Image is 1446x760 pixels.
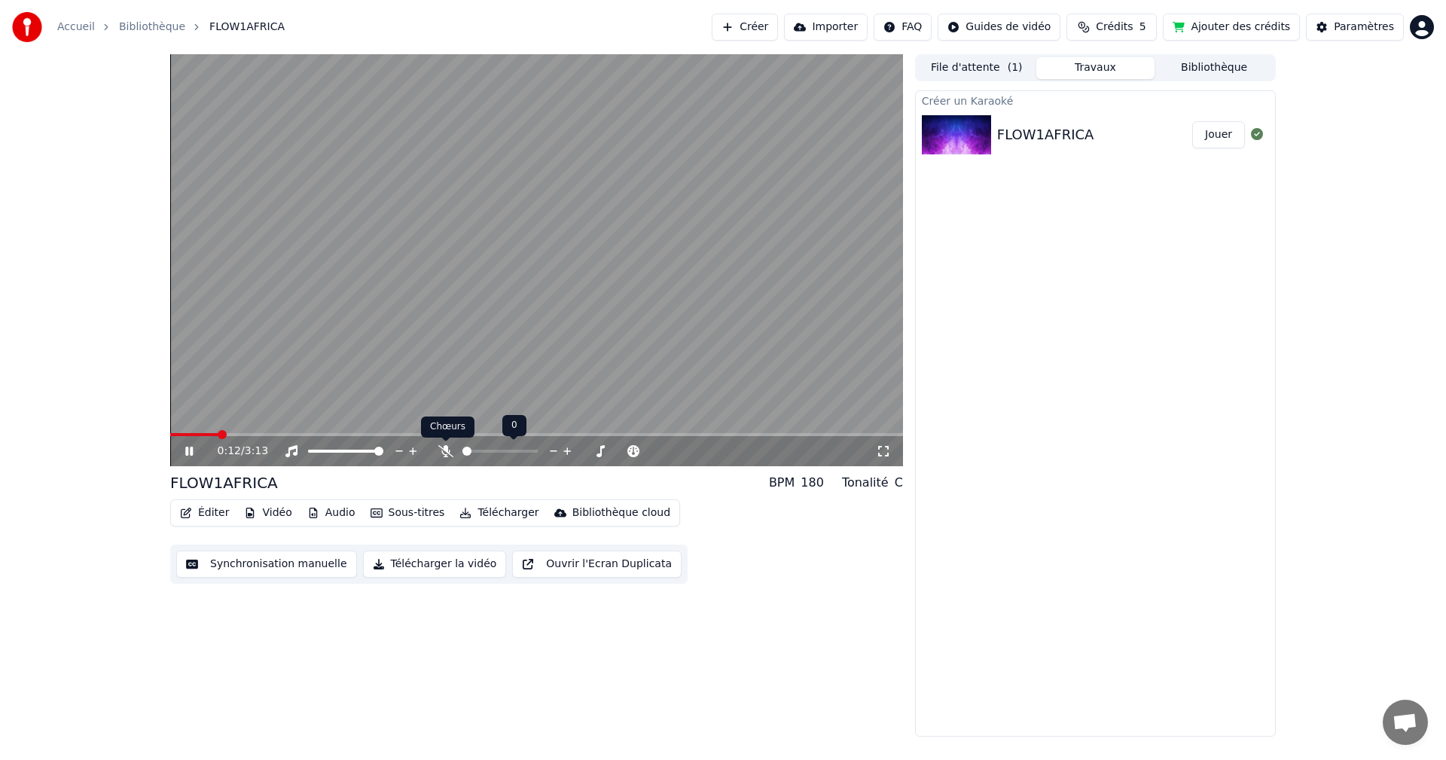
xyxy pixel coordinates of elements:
[1155,57,1274,79] button: Bibliothèque
[174,502,235,523] button: Éditer
[1334,20,1394,35] div: Paramètres
[1163,14,1300,41] button: Ajouter des crédits
[209,20,285,35] span: FLOW1AFRICA
[769,474,795,492] div: BPM
[1066,14,1157,41] button: Crédits5
[363,551,507,578] button: Télécharger la vidéo
[119,20,185,35] a: Bibliothèque
[917,57,1036,79] button: File d'attente
[1036,57,1155,79] button: Travaux
[57,20,95,35] a: Accueil
[176,551,357,578] button: Synchronisation manuelle
[784,14,868,41] button: Importer
[421,417,474,438] div: Chœurs
[218,444,254,459] div: /
[1383,700,1428,745] a: Ouvrir le chat
[1096,20,1133,35] span: Crédits
[572,505,670,520] div: Bibliothèque cloud
[245,444,268,459] span: 3:13
[365,502,451,523] button: Sous-titres
[916,91,1275,109] div: Créer un Karaoké
[874,14,932,41] button: FAQ
[238,502,297,523] button: Vidéo
[938,14,1060,41] button: Guides de vidéo
[997,124,1094,145] div: FLOW1AFRICA
[12,12,42,42] img: youka
[170,472,278,493] div: FLOW1AFRICA
[895,474,903,492] div: C
[1306,14,1404,41] button: Paramètres
[218,444,241,459] span: 0:12
[842,474,889,492] div: Tonalité
[1192,121,1245,148] button: Jouer
[453,502,545,523] button: Télécharger
[1139,20,1146,35] span: 5
[57,20,285,35] nav: breadcrumb
[1008,60,1023,75] span: ( 1 )
[301,502,361,523] button: Audio
[502,415,526,436] div: 0
[712,14,778,41] button: Créer
[801,474,824,492] div: 180
[512,551,682,578] button: Ouvrir l'Ecran Duplicata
